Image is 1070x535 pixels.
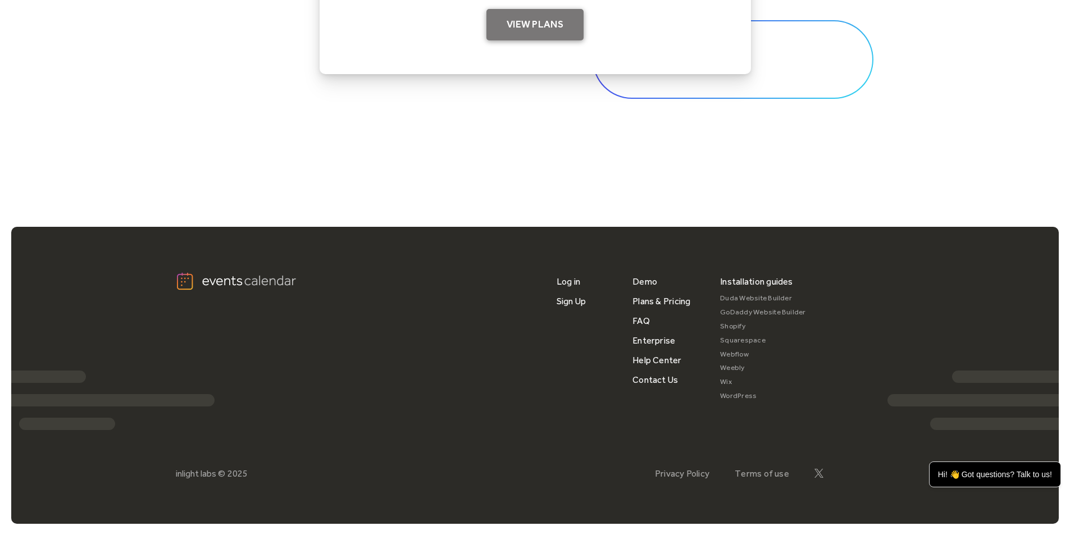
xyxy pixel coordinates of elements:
[227,468,248,479] div: 2025
[720,291,806,305] a: Duda Website Builder
[557,272,580,291] a: Log in
[720,389,806,403] a: WordPress
[720,319,806,333] a: Shopify
[632,291,691,311] a: Plans & Pricing
[720,361,806,375] a: Weebly
[720,333,806,347] a: Squarespace
[176,468,225,479] div: inlight labs ©
[720,347,806,362] a: Webflow
[632,370,678,390] a: Contact Us
[632,272,657,291] a: Demo
[632,311,650,331] a: FAQ
[735,468,789,479] a: Terms of use
[655,468,709,479] a: Privacy Policy
[632,350,682,370] a: Help Center
[720,272,793,291] div: Installation guides
[632,331,675,350] a: Enterprise
[720,305,806,319] a: GoDaddy Website Builder
[486,9,584,40] a: View Plans
[720,375,806,389] a: Wix
[557,291,586,311] a: Sign Up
